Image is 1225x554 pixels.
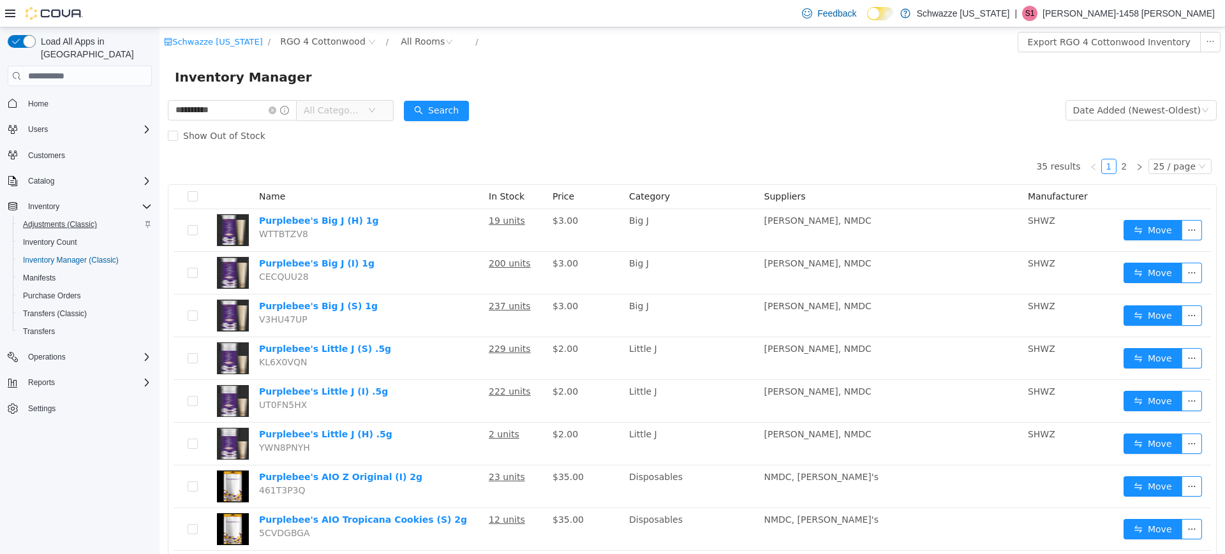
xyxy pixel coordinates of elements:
[100,244,149,254] span: CECQUU28
[957,131,972,147] li: 2
[393,188,419,198] span: $3.00
[23,173,152,189] span: Catalog
[28,150,65,161] span: Customers
[605,402,712,412] span: [PERSON_NAME], NMDC
[28,352,66,362] span: Operations
[877,131,921,147] li: 35 results
[18,324,60,339] a: Transfers
[36,35,152,61] span: Load All Apps in [GEOGRAPHIC_DATA]
[930,136,938,143] i: icon: left
[964,492,1023,512] button: icon: swapMove
[329,444,366,455] u: 23 units
[329,487,366,497] u: 12 units
[329,359,371,369] u: 222 units
[1022,6,1037,21] div: Samantha-1458 Matthews
[464,224,600,267] td: Big J
[23,148,70,163] a: Customers
[393,402,419,412] span: $2.00
[1022,406,1043,426] button: icon: ellipsis
[972,131,988,147] li: Next Page
[942,132,956,146] a: 1
[100,359,228,369] a: Purplebee's Little J (I) .5g
[23,173,59,189] button: Catalog
[1039,135,1046,144] i: icon: down
[1022,449,1043,469] button: icon: ellipsis
[23,309,87,319] span: Transfers (Classic)
[100,402,233,412] a: Purplebee's Little J (H) .5g
[226,10,229,19] span: /
[57,315,89,347] img: Purplebee's Little J (S) .5g hero shot
[4,10,13,18] i: icon: shop
[28,99,48,109] span: Home
[57,400,89,432] img: Purplebee's Little J (H) .5g hero shot
[244,73,309,94] button: icon: searchSearch
[3,198,157,215] button: Inventory
[100,458,146,468] span: 461T3P3Q
[57,358,89,390] img: Purplebee's Little J (I) .5g hero shot
[1025,6,1035,21] span: S1
[57,230,89,261] img: Purplebee's Big J (I) 1g hero shot
[100,487,308,497] a: Purplebee's AIO Tropicana Cookies (S) 2g
[23,199,152,214] span: Inventory
[464,438,600,481] td: Disposables
[329,164,365,174] span: In Stock
[964,235,1023,256] button: icon: swapMove
[13,305,157,323] button: Transfers (Classic)
[23,273,56,283] span: Manifests
[241,4,285,24] div: All Rooms
[100,273,218,284] a: Purplebee's Big J (S) 1g
[605,444,719,455] span: NMDC, [PERSON_NAME]'s
[329,316,371,326] u: 229 units
[964,278,1023,298] button: icon: swapMove
[18,235,82,250] a: Inventory Count
[393,444,424,455] span: $35.00
[13,233,157,251] button: Inventory Count
[18,306,92,321] a: Transfers (Classic)
[868,316,896,326] span: SHWZ
[100,444,263,455] a: Purplebee's AIO Z Original (I) 2g
[23,122,152,137] span: Users
[23,375,60,390] button: Reports
[3,374,157,391] button: Reports
[18,252,124,268] a: Inventory Manager (Classic)
[100,164,126,174] span: Name
[57,272,89,304] img: Purplebee's Big J (S) 1g hero shot
[1022,235,1043,256] button: icon: ellipsis
[108,10,111,19] span: /
[57,187,89,219] img: Purplebee's Big J (H) 1g hero shot
[3,146,157,164] button: Customers
[100,316,232,326] a: Purplebee's Little J (S) .5g
[23,95,152,111] span: Home
[1022,492,1043,512] button: icon: ellipsis
[868,359,896,369] span: SHWZ
[3,172,157,190] button: Catalog
[23,400,152,416] span: Settings
[121,78,130,87] i: icon: info-circle
[28,201,59,212] span: Inventory
[917,6,1010,21] p: Schwazze [US_STATE]
[926,131,942,147] li: Previous Page
[100,500,151,511] span: 5CVDGBGA
[393,316,419,326] span: $2.00
[13,323,157,340] button: Transfers
[1042,79,1050,88] i: icon: down
[18,270,61,286] a: Manifests
[23,349,152,365] span: Operations
[57,443,89,475] img: Purplebee's AIO Z Original (I) 2g hero shot
[8,89,152,451] nav: Complex example
[868,231,896,241] span: SHWZ
[4,10,103,19] a: icon: shopSchwazze [US_STATE]
[18,235,152,250] span: Inventory Count
[100,330,147,340] span: KL6X0VQN
[1022,278,1043,298] button: icon: ellipsis
[393,359,419,369] span: $2.00
[3,348,157,366] button: Operations
[57,486,89,518] img: Purplebee's AIO Tropicana Cookies (S) 2g hero shot
[605,359,712,369] span: [PERSON_NAME], NMDC
[1014,6,1017,21] p: |
[18,252,152,268] span: Inventory Manager (Classic)
[23,237,77,247] span: Inventory Count
[28,377,55,388] span: Reports
[393,487,424,497] span: $35.00
[28,176,54,186] span: Catalog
